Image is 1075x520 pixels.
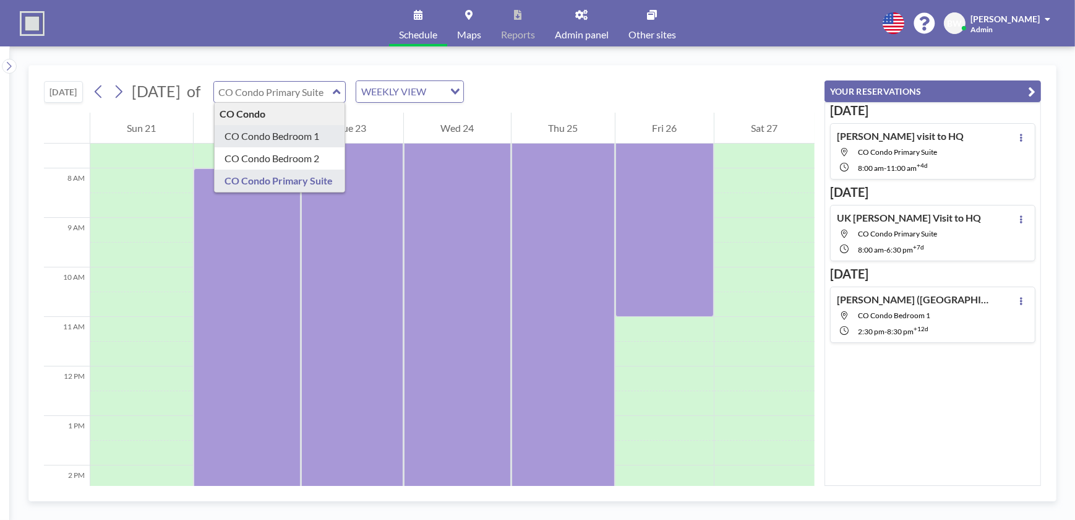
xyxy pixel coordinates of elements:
div: Wed 24 [404,113,511,144]
div: Thu 25 [512,113,615,144]
span: 2:30 PM [858,327,884,336]
span: 8:00 AM [858,245,884,254]
img: organization-logo [20,11,45,36]
span: 6:30 PM [886,245,913,254]
span: Maps [457,30,481,40]
div: Search for option [356,81,463,102]
div: 7 AM [44,119,90,168]
h3: [DATE] [830,266,1035,282]
h4: [PERSON_NAME] ([GEOGRAPHIC_DATA]) [GEOGRAPHIC_DATA] Visit [837,293,991,306]
div: CO Condo Primary Suite [215,170,345,192]
span: CO Condo Primary Suite [858,147,937,157]
div: Mon 22 [194,113,301,144]
input: CO Condo Primary Suite [214,82,333,102]
span: WEEKLY VIEW [359,84,429,100]
span: - [884,163,886,173]
button: YOUR RESERVATIONS [824,80,1041,102]
button: [DATE] [44,81,83,103]
div: Sun 21 [90,113,193,144]
span: 8:00 AM [858,163,884,173]
div: CO Condo [215,103,345,125]
div: CO Condo Bedroom 2 [215,147,345,170]
span: of [187,82,200,101]
div: 12 PM [44,366,90,416]
div: CO Condo Bedroom 1 [215,125,345,147]
h3: [DATE] [830,184,1035,200]
h3: [DATE] [830,103,1035,118]
span: Admin panel [555,30,609,40]
span: Other sites [628,30,676,40]
span: Schedule [399,30,437,40]
div: 8 AM [44,168,90,218]
h4: [PERSON_NAME] visit to HQ [837,130,964,142]
div: 10 AM [44,267,90,317]
div: Tue 23 [301,113,403,144]
div: Sat 27 [714,113,815,144]
div: 11 AM [44,317,90,366]
div: 1 PM [44,416,90,466]
span: Reports [501,30,535,40]
div: Fri 26 [615,113,714,144]
span: CO Condo Primary Suite [858,229,937,238]
div: 9 AM [44,218,90,267]
span: CO Condo Bedroom 1 [858,311,930,320]
span: - [884,245,886,254]
sup: +7d [913,243,924,251]
span: [DATE] [132,82,181,100]
h4: UK [PERSON_NAME] Visit to HQ [837,212,981,224]
sup: +12d [914,325,928,332]
span: 11:00 AM [886,163,917,173]
span: BW [948,18,962,29]
span: 8:30 PM [887,327,914,336]
div: 2 PM [44,466,90,515]
span: - [884,327,887,336]
input: Search for option [430,84,443,100]
span: Admin [970,25,993,34]
sup: +4d [917,162,928,169]
span: [PERSON_NAME] [970,14,1040,24]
